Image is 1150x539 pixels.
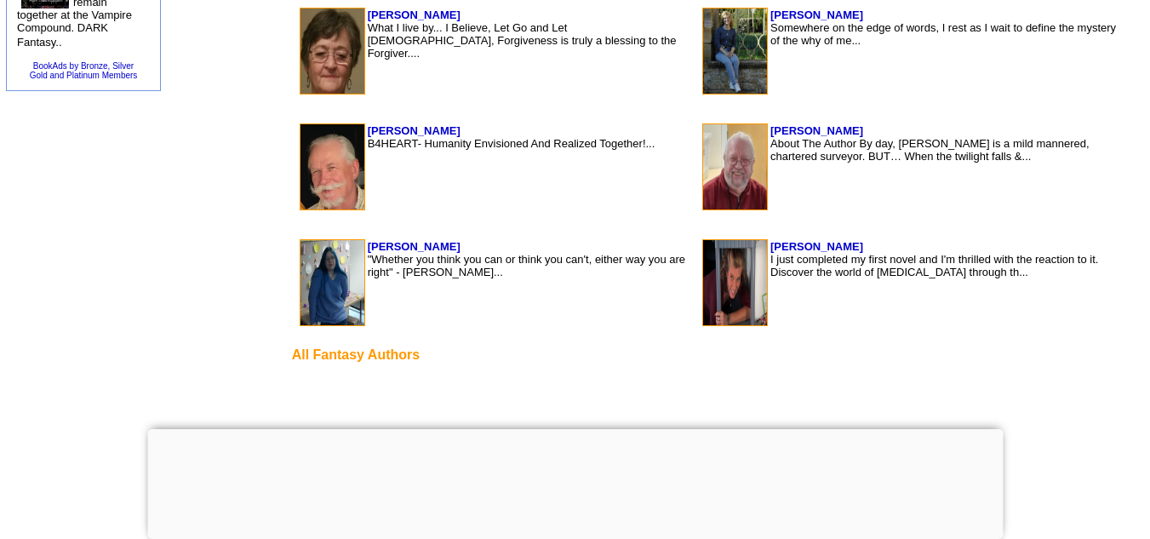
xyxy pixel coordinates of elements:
[292,346,421,363] a: All Fantasy Authors
[300,124,364,209] img: 164657.jpg
[770,137,1090,163] font: About The Author By day, [PERSON_NAME] is a mild mannered, chartered surveyor. BUT… When the twil...
[300,9,364,94] img: 14367.jpg
[147,429,1003,535] iframe: Advertisement
[368,124,461,137] a: [PERSON_NAME]
[703,9,767,94] img: 18919.JPG
[368,240,461,253] a: [PERSON_NAME]
[770,240,863,253] a: [PERSON_NAME]
[770,21,1116,47] font: Somewhere on the edge of words, I rest as I wait to define the mystery of the why of me...
[368,21,677,60] font: What I live by... I Believe, Let Go and Let [DEMOGRAPHIC_DATA], Forgiveness is truly a blessing t...
[770,253,1098,278] font: I just completed my first novel and I'm thrilled with the reaction to it. Discover the world of [...
[703,240,767,325] img: 211886.jpg
[292,347,421,362] font: All Fantasy Authors
[770,124,863,137] a: [PERSON_NAME]
[770,9,863,21] a: [PERSON_NAME]
[368,137,655,150] font: B4HEART- Humanity Envisioned And Realized Together!...
[30,61,138,80] a: BookAds by Bronze, SilverGold and Platinum Members
[368,253,685,278] font: "Whether you think you can or think you can't, either way you are right" - [PERSON_NAME]...
[703,124,767,209] img: 90594.jpg
[368,9,461,21] a: [PERSON_NAME]
[300,240,364,325] img: 170708.jpg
